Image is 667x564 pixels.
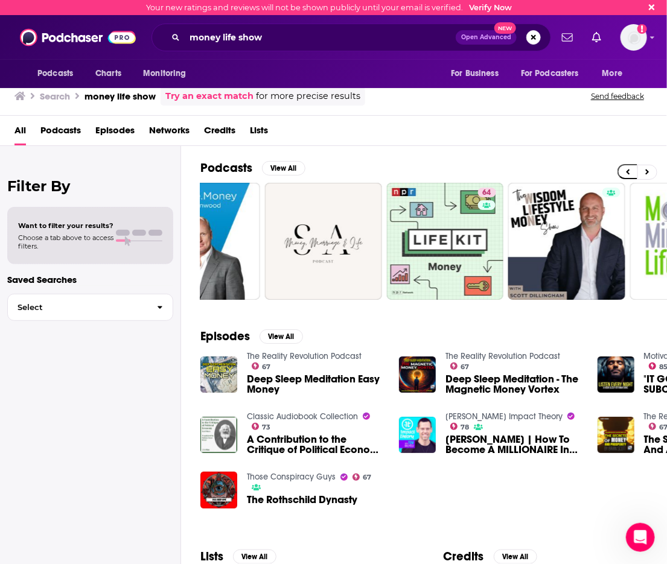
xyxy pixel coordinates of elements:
[18,221,113,230] span: Want to filter your results?
[8,303,147,311] span: Select
[37,65,73,82] span: Podcasts
[256,89,360,103] span: for more precise results
[621,24,647,51] button: Show profile menu
[626,523,655,552] iframe: Intercom live chat
[250,121,268,145] a: Lists
[399,417,436,454] img: Jaspreet Singh | How To Become A MILLIONAIRE In 2023: BUILD WEALTH Starting With $0
[445,434,583,455] span: [PERSON_NAME] | How To Become A MILLIONAIRE In [DATE]: BUILD WEALTH Starting With $0
[451,65,499,82] span: For Business
[262,161,305,176] button: View All
[200,160,305,176] a: PodcastsView All
[152,24,551,51] div: Search podcasts, credits, & more...
[461,34,511,40] span: Open Advanced
[40,121,81,145] a: Podcasts
[247,472,336,482] a: Those Conspiracy Guys
[143,65,186,82] span: Monitoring
[204,121,235,145] a: Credits
[200,417,237,454] img: A Contribution to the Critique of Political Economy by Karl Marx ~ Full Audiobook [philosophy]
[247,351,362,361] a: The Reality Revolution Podcast
[200,329,250,344] h2: Episodes
[494,550,537,564] button: View All
[637,24,647,34] svg: Email not verified
[7,294,173,321] button: Select
[450,363,470,370] a: 67
[146,3,512,12] div: Your new ratings and reviews will not be shown publicly until your email is verified.
[494,22,516,34] span: New
[594,62,638,85] button: open menu
[7,274,173,285] p: Saved Searches
[233,550,276,564] button: View All
[557,27,578,48] a: Show notifications dropdown
[444,549,537,564] a: CreditsView All
[185,28,456,47] input: Search podcasts, credits, & more...
[88,62,129,85] a: Charts
[483,187,491,199] span: 64
[14,121,26,145] a: All
[29,62,89,85] button: open menu
[247,411,358,422] a: Classic Audiobook Collection
[587,91,648,101] button: Send feedback
[200,160,252,176] h2: Podcasts
[461,425,469,430] span: 78
[165,89,254,103] a: Try an exact match
[20,26,136,49] img: Podchaser - Follow, Share and Rate Podcasts
[252,423,271,430] a: 73
[18,233,113,250] span: Choose a tab above to access filters.
[521,65,579,82] span: For Podcasters
[262,364,270,370] span: 67
[247,434,385,455] span: A Contribution to the Critique of Political Economy by [PERSON_NAME] ~ Full Audiobook [philosophy]
[587,27,606,48] a: Show notifications dropdown
[461,364,469,370] span: 67
[149,121,190,145] a: Networks
[200,356,237,393] img: Deep Sleep Meditation Easy Money
[85,90,156,102] h3: money life show
[387,183,504,300] a: 64
[513,62,596,85] button: open menu
[135,62,202,85] button: open menu
[621,24,647,51] img: User Profile
[445,374,583,394] a: Deep Sleep Meditation - The Magnetic Money Vortex
[445,351,560,361] a: The Reality Revolution Podcast
[247,495,357,505] a: The Rothschild Dynasty
[247,434,385,455] a: A Contribution to the Critique of Political Economy by Karl Marx ~ Full Audiobook [philosophy]
[363,475,371,480] span: 67
[247,374,385,394] a: Deep Sleep Meditation Easy Money
[260,329,303,344] button: View All
[444,549,484,564] h2: Credits
[95,65,121,82] span: Charts
[442,62,514,85] button: open menu
[399,356,436,393] img: Deep Sleep Meditation - The Magnetic Money Vortex
[200,472,237,509] a: The Rothschild Dynasty
[262,425,270,430] span: 73
[200,549,223,564] h2: Lists
[7,177,173,195] h2: Filter By
[95,121,135,145] a: Episodes
[200,549,276,564] a: ListsView All
[200,329,303,344] a: EpisodesView All
[621,24,647,51] span: Logged in as charlottestone
[252,363,271,370] a: 67
[445,411,563,422] a: Tom Bilyeu's Impact Theory
[602,65,623,82] span: More
[598,417,634,454] img: The Secrets Of Prosperity And Abundance By Brian Scott (Unabridged Audiobook)
[598,356,634,393] img: "IT GOES STRAIGHT TO YOUR SUBCONSCIOUS MIND!" - 8 HOURS Positive Affirmations
[478,188,496,197] a: 64
[353,474,372,481] a: 67
[456,30,517,45] button: Open AdvancedNew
